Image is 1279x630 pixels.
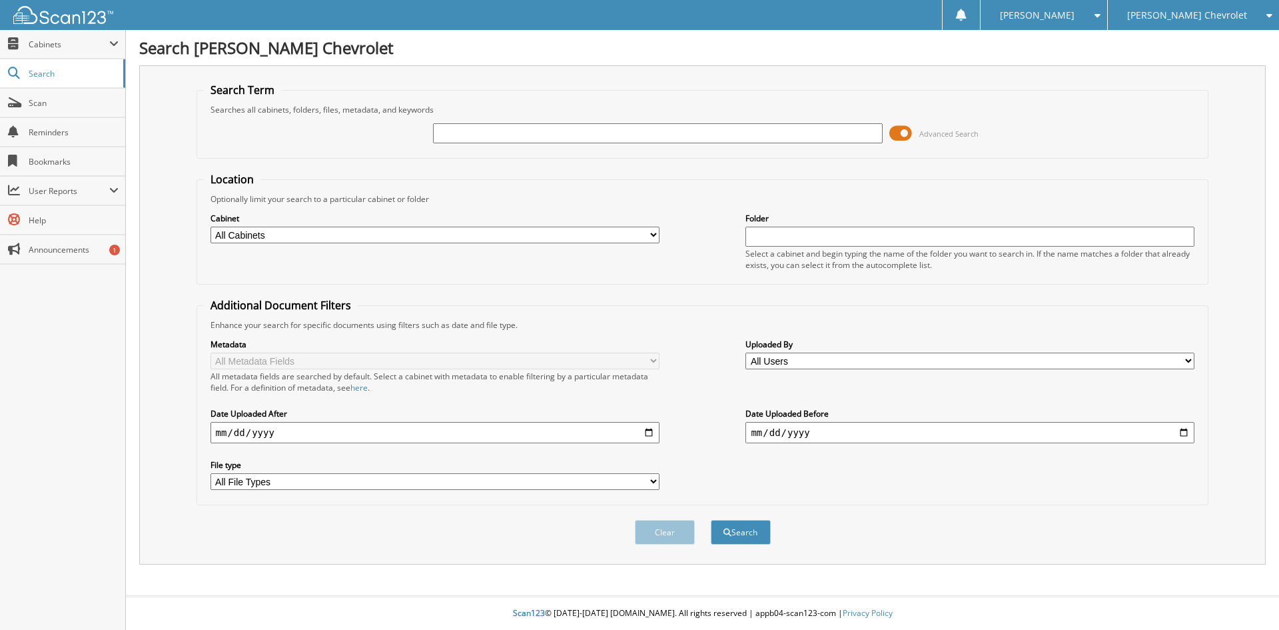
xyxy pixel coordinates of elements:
[211,422,659,443] input: start
[204,298,358,313] legend: Additional Document Filters
[204,319,1202,331] div: Enhance your search for specific documents using filters such as date and file type.
[29,97,119,109] span: Scan
[13,6,113,24] img: scan123-logo-white.svg
[211,459,659,471] label: File type
[711,520,771,545] button: Search
[204,83,281,97] legend: Search Term
[635,520,695,545] button: Clear
[126,597,1279,630] div: © [DATE]-[DATE] [DOMAIN_NAME]. All rights reserved | appb04-scan123-com |
[204,193,1202,205] div: Optionally limit your search to a particular cabinet or folder
[1127,11,1247,19] span: [PERSON_NAME] Chevrolet
[745,339,1194,350] label: Uploaded By
[29,127,119,138] span: Reminders
[29,215,119,226] span: Help
[139,37,1266,59] h1: Search [PERSON_NAME] Chevrolet
[211,408,659,419] label: Date Uploaded After
[211,213,659,224] label: Cabinet
[919,129,979,139] span: Advanced Search
[204,104,1202,115] div: Searches all cabinets, folders, files, metadata, and keywords
[211,371,659,393] div: All metadata fields are searched by default. Select a cabinet with metadata to enable filtering b...
[204,172,260,187] legend: Location
[745,213,1194,224] label: Folder
[1000,11,1074,19] span: [PERSON_NAME]
[745,422,1194,443] input: end
[745,408,1194,419] label: Date Uploaded Before
[29,185,109,197] span: User Reports
[29,156,119,167] span: Bookmarks
[843,607,893,619] a: Privacy Policy
[350,382,368,393] a: here
[109,245,120,255] div: 1
[29,39,109,50] span: Cabinets
[29,68,117,79] span: Search
[513,607,545,619] span: Scan123
[745,248,1194,271] div: Select a cabinet and begin typing the name of the folder you want to search in. If the name match...
[211,339,659,350] label: Metadata
[29,244,119,255] span: Announcements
